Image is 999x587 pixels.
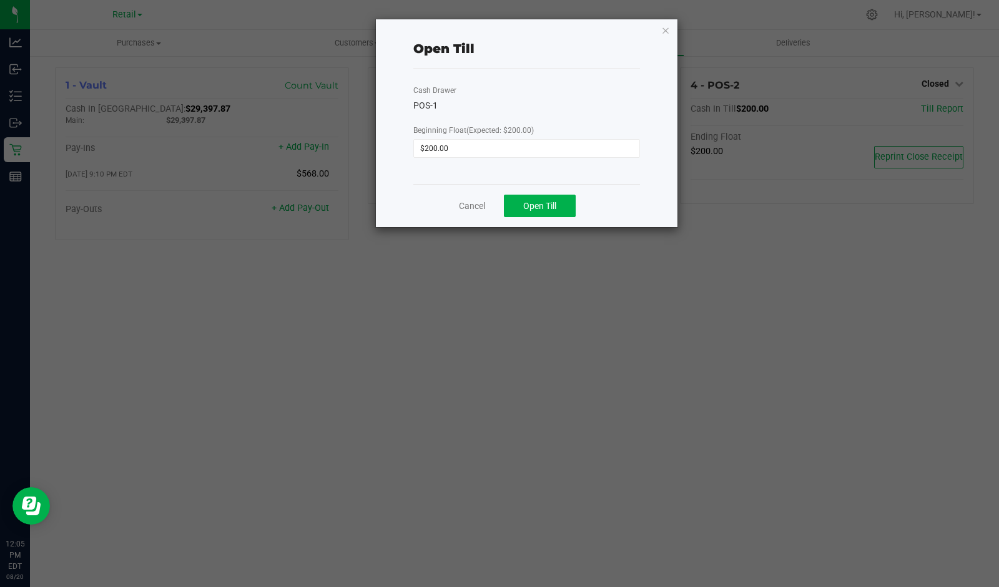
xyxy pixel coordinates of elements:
[459,200,485,213] a: Cancel
[413,99,640,112] div: POS-1
[413,39,475,58] div: Open Till
[523,201,556,211] span: Open Till
[466,126,534,135] span: (Expected: $200.00)
[413,85,456,96] label: Cash Drawer
[12,487,50,525] iframe: Resource center
[413,126,534,135] span: Beginning Float
[504,195,576,217] button: Open Till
